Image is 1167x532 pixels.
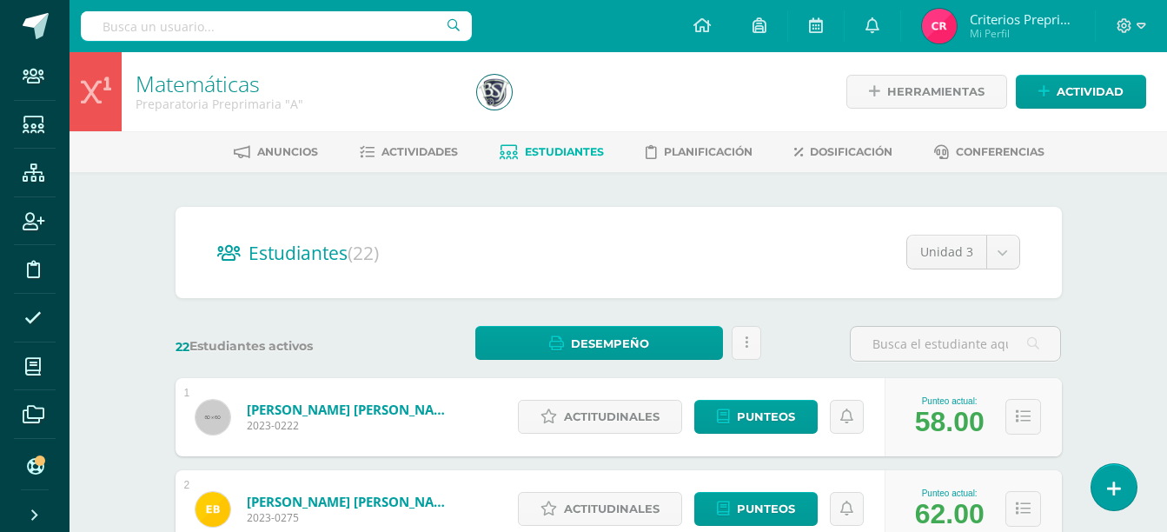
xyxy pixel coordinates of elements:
div: Preparatoria Preprimaria 'A' [136,96,456,112]
img: 60x60 [196,400,230,435]
span: Punteos [737,493,795,525]
div: Punteo actual: [915,396,985,406]
span: Punteos [737,401,795,433]
a: Estudiantes [500,138,604,166]
a: Dosificación [794,138,892,166]
span: 2023-0275 [247,510,455,525]
a: Herramientas [846,75,1007,109]
span: Actitudinales [564,401,660,433]
input: Busca un usuario... [81,11,472,41]
a: Desempeño [475,326,723,360]
span: Estudiantes [525,145,604,158]
div: Punteo actual: [915,489,985,498]
span: Criterios Preprimaria [970,10,1074,28]
span: Dosificación [810,145,892,158]
span: Conferencias [956,145,1044,158]
a: Punteos [694,400,818,434]
a: Actividades [360,138,458,166]
a: Unidad 3 [907,236,1019,269]
span: Planificación [664,145,753,158]
a: Punteos [694,492,818,526]
a: Anuncios [234,138,318,166]
span: Actividades [381,145,458,158]
span: Mi Perfil [970,26,1074,41]
span: Herramientas [887,76,985,108]
span: Estudiantes [249,241,379,265]
input: Busca el estudiante aquí... [851,327,1060,361]
a: [PERSON_NAME] [PERSON_NAME] [247,401,455,418]
span: Actividad [1057,76,1124,108]
img: d8dba16d7cab546536b5af21b7599bb8.png [922,9,957,43]
h1: Matemáticas [136,71,456,96]
span: (22) [348,241,379,265]
a: Actitudinales [518,492,682,526]
img: 9b5f0be0843dd82ac0af1834b396308f.png [477,75,512,110]
a: Matemáticas [136,69,260,98]
span: Unidad 3 [920,236,973,269]
label: Estudiantes activos [176,338,387,355]
a: Actividad [1016,75,1146,109]
span: Anuncios [257,145,318,158]
div: 58.00 [915,406,985,438]
span: Desempeño [571,328,649,360]
span: Actitudinales [564,493,660,525]
a: Planificación [646,138,753,166]
div: 62.00 [915,498,985,530]
img: cb790d3fc1fd56f426a914f013b2aa5b.png [196,492,230,527]
a: Conferencias [934,138,1044,166]
span: 2023-0222 [247,418,455,433]
a: Actitudinales [518,400,682,434]
div: 2 [184,479,190,491]
span: 22 [176,339,189,355]
div: 1 [184,387,190,399]
a: [PERSON_NAME] [PERSON_NAME] [247,493,455,510]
